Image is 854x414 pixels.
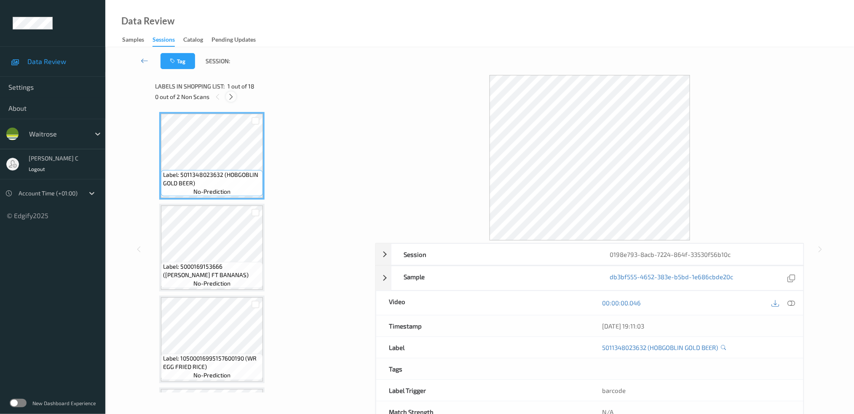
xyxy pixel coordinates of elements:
span: no-prediction [193,371,230,379]
div: 0 out of 2 Non Scans [155,91,369,102]
span: Session: [206,57,230,65]
div: Catalog [183,35,203,46]
div: Sampledb3bf555-4652-383e-b5bd-1e686cbde20c [376,266,804,291]
a: Pending Updates [211,34,264,46]
div: Sessions [153,35,175,47]
span: no-prediction [193,187,230,196]
div: Tags [376,358,590,379]
div: Samples [122,35,144,46]
a: Catalog [183,34,211,46]
a: 00:00:00.046 [602,299,641,307]
a: Samples [122,34,153,46]
div: Sample [391,266,597,290]
div: 0198e793-8acb-7224-864f-33530f56b10c [597,244,803,265]
button: Tag [161,53,195,69]
div: Pending Updates [211,35,256,46]
a: 5011348023632 (HOBGOBLIN GOLD BEER) [602,343,718,352]
div: Label Trigger [376,380,590,401]
div: Session [391,244,597,265]
div: [DATE] 19:11:03 [602,322,791,330]
span: Label: 5011348023632 (HOBGOBLIN GOLD BEER) [163,171,261,187]
span: Label: 5000169153666 ([PERSON_NAME] FT BANANAS) [163,262,261,279]
div: Label [376,337,590,358]
span: Label: 10500016995157600190 (WR EGG FRIED RICE) [163,354,261,371]
span: Labels in shopping list: [155,82,225,91]
span: no-prediction [193,279,230,288]
div: Session0198e793-8acb-7224-864f-33530f56b10c [376,243,804,265]
a: Sessions [153,34,183,47]
div: Data Review [121,17,174,25]
div: barcode [590,380,803,401]
a: db3bf555-4652-383e-b5bd-1e686cbde20c [610,272,734,284]
div: Video [376,291,590,315]
div: Timestamp [376,315,590,337]
span: 1 out of 18 [228,82,254,91]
